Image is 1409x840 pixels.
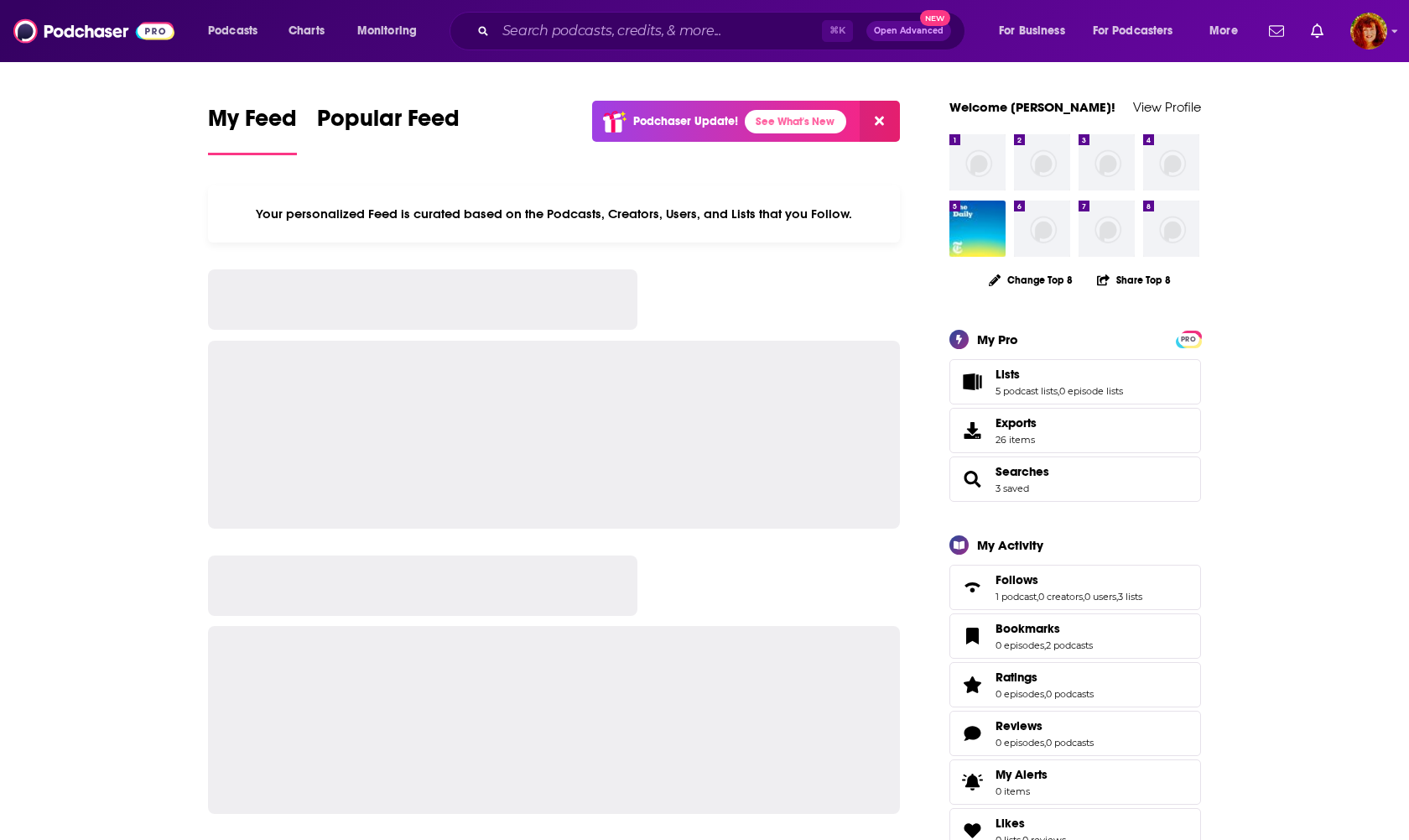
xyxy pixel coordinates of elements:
[996,464,1049,479] a: Searches
[496,18,822,44] input: Search podcasts, credits, & more...
[1118,591,1142,603] a: 3 lists
[1143,201,1199,257] img: missing-image.png
[317,104,460,143] span: Popular Feed
[1059,385,1123,397] a: 0 episode lists
[822,20,853,42] span: ⌘ K
[874,27,944,35] span: Open Advanced
[1198,18,1259,44] button: open menu
[977,331,1018,347] div: My Pro
[278,18,335,44] a: Charts
[987,18,1086,44] button: open menu
[1079,134,1135,190] img: missing-image.png
[208,185,900,243] div: Your personalized Feed is curated based on the Podcasts, Creators, Users, and Lists that you Follow.
[996,572,1142,587] a: Follows
[996,767,1048,782] span: My Alerts
[1143,134,1199,190] img: missing-image.png
[996,385,1058,397] a: 5 podcast lists
[208,19,257,43] span: Podcasts
[1093,19,1173,43] span: For Podcasters
[1096,263,1172,296] button: Share Top 8
[1133,99,1201,115] a: View Profile
[996,816,1066,831] a: Likes
[1046,639,1093,651] a: 2 podcasts
[1046,737,1094,749] a: 0 podcasts
[996,621,1060,636] span: Bookmarks
[996,572,1038,587] span: Follows
[996,785,1048,797] span: 0 items
[920,10,950,26] span: New
[949,613,1201,659] span: Bookmarks
[996,591,1037,603] a: 1 podcast
[196,18,279,44] button: open menu
[317,104,460,155] a: Popular Feed
[1350,13,1387,50] img: User Profile
[465,12,981,50] div: Search podcasts, credits, & more...
[1262,17,1291,45] a: Show notifications dropdown
[1079,201,1135,257] img: missing-image.png
[1116,591,1118,603] span: ,
[955,370,989,394] a: Lists
[1044,639,1046,651] span: ,
[996,718,1094,733] a: Reviews
[1350,13,1387,50] button: Show profile menu
[996,718,1042,733] span: Reviews
[745,110,846,133] a: See What's New
[955,576,989,599] a: Follows
[1037,591,1038,603] span: ,
[1084,591,1116,603] a: 0 users
[289,19,325,43] span: Charts
[979,269,1083,290] button: Change Top 8
[208,104,297,143] span: My Feed
[1014,201,1070,257] img: missing-image.png
[1046,688,1094,700] a: 0 podcasts
[1058,385,1059,397] span: ,
[1082,18,1198,44] button: open menu
[1044,688,1046,700] span: ,
[996,434,1037,446] span: 26 items
[955,624,989,648] a: Bookmarks
[1014,134,1070,190] img: missing-image.png
[999,19,1065,43] span: For Business
[357,19,417,43] span: Monitoring
[996,415,1037,430] span: Exports
[949,134,1006,190] img: missing-image.png
[949,565,1201,610] span: Follows
[1178,333,1198,346] span: PRO
[1209,19,1238,43] span: More
[1178,331,1198,344] a: PRO
[208,104,297,155] a: My Feed
[13,15,174,47] img: Podchaser - Follow, Share and Rate Podcasts
[949,408,1201,453] a: Exports
[1044,737,1046,749] span: ,
[1038,591,1083,603] a: 0 creators
[1083,591,1084,603] span: ,
[1350,13,1387,50] span: Logged in as rpalermo
[996,483,1029,494] a: 3 saved
[949,711,1201,756] span: Reviews
[996,670,1037,685] span: Ratings
[949,201,1006,257] img: The Daily
[955,467,989,491] a: Searches
[996,670,1094,685] a: Ratings
[949,662,1201,707] span: Ratings
[949,759,1201,805] a: My Alerts
[996,639,1044,651] a: 0 episodes
[866,21,951,41] button: Open AdvancedNew
[955,770,989,794] span: My Alerts
[996,367,1123,382] a: Lists
[996,737,1044,749] a: 0 episodes
[346,18,439,44] button: open menu
[996,816,1025,831] span: Likes
[977,537,1043,553] div: My Activity
[955,722,989,745] a: Reviews
[633,114,738,128] p: Podchaser Update!
[955,673,989,697] a: Ratings
[996,367,1020,382] span: Lists
[949,359,1201,404] span: Lists
[996,688,1044,700] a: 0 episodes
